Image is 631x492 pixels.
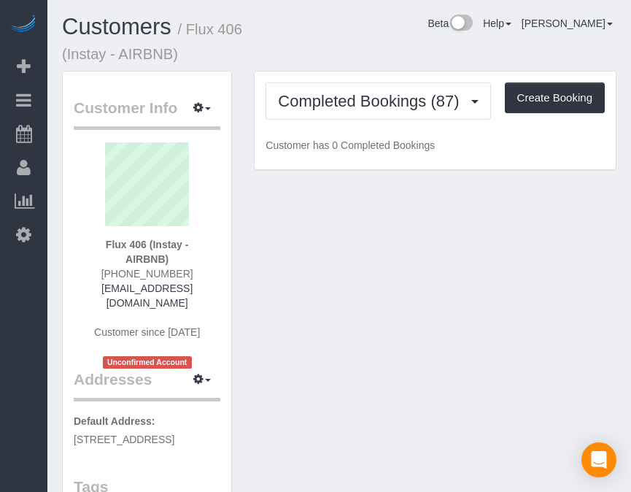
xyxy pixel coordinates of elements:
[278,92,466,110] span: Completed Bookings (87)
[62,14,171,39] a: Customers
[449,15,473,34] img: New interface
[427,18,473,29] a: Beta
[505,82,605,113] button: Create Booking
[101,268,193,280] span: [PHONE_NUMBER]
[483,18,511,29] a: Help
[266,82,490,120] button: Completed Bookings (87)
[266,138,605,153] p: Customer has 0 Completed Bookings
[103,356,192,369] span: Unconfirmed Account
[581,442,616,477] div: Open Intercom Messenger
[74,414,155,428] label: Default Address:
[9,15,38,35] img: Automaid Logo
[101,282,193,309] a: [EMAIL_ADDRESS][DOMAIN_NAME]
[522,18,613,29] a: [PERSON_NAME]
[74,97,220,130] legend: Customer Info
[74,434,174,445] span: [STREET_ADDRESS]
[94,326,200,338] span: Customer since [DATE]
[106,239,189,265] strong: Flux 406 (Instay - AIRBNB)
